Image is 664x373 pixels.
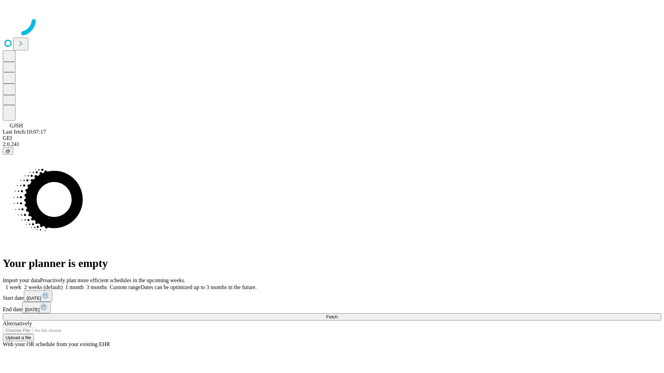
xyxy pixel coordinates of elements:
[3,135,661,141] div: GEI
[3,321,32,326] span: Alternatively
[3,129,46,135] span: Last fetch: 10:07:17
[6,149,10,154] span: @
[3,277,40,283] span: Import your data
[86,284,107,290] span: 3 months
[3,313,661,321] button: Fetch
[24,284,63,290] span: 2 weeks (default)
[3,290,661,302] div: Start date
[3,257,661,270] h1: Your planner is empty
[3,302,661,313] div: End date
[27,296,41,301] span: [DATE]
[25,307,39,312] span: [DATE]
[141,284,257,290] span: Dates can be optimized up to 3 months in the future.
[24,290,52,302] button: [DATE]
[326,314,338,319] span: Fetch
[3,334,34,341] button: Upload a file
[65,284,84,290] span: 1 month
[40,277,185,283] span: Proactively plan more efficient schedules in the upcoming weeks.
[3,147,13,155] button: @
[22,302,50,313] button: [DATE]
[6,284,21,290] span: 1 week
[110,284,140,290] span: Custom range
[10,123,23,128] span: GJSH
[3,341,110,347] span: With your OR schedule from your existing EHR
[3,141,661,147] div: 2.0.241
